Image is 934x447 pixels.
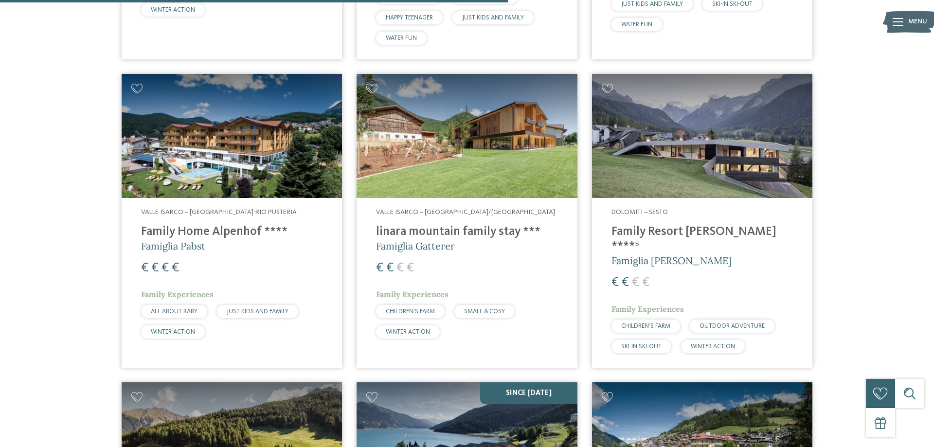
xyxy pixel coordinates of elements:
span: Family Experiences [141,289,214,299]
span: Famiglia [PERSON_NAME] [611,254,732,267]
span: SKI-IN SKI-OUT [712,1,753,7]
a: Cercate un hotel per famiglie? Qui troverete solo i migliori! Valle Isarco – [GEOGRAPHIC_DATA]/[G... [357,74,577,367]
span: Valle Isarco – [GEOGRAPHIC_DATA]/[GEOGRAPHIC_DATA] [376,209,555,215]
span: Famiglia Pabst [141,240,205,252]
span: € [172,262,179,274]
span: HAPPY TEENAGER [386,15,433,21]
span: Dolomiti – Sesto [611,209,668,215]
span: ALL ABOUT BABY [151,308,198,315]
span: € [642,276,649,289]
span: € [141,262,148,274]
span: SKI-IN SKI-OUT [621,343,662,350]
span: WINTER ACTION [386,329,430,335]
span: € [376,262,383,274]
span: WINTER ACTION [151,7,195,13]
h4: Family Resort [PERSON_NAME] ****ˢ [611,225,793,254]
img: Cercate un hotel per famiglie? Qui troverete solo i migliori! [357,74,577,198]
a: Cercate un hotel per famiglie? Qui troverete solo i migliori! Dolomiti – Sesto Family Resort [PER... [592,74,812,367]
span: SMALL & COSY [464,308,505,315]
span: JUST KIDS AND FAMILY [227,308,288,315]
span: € [386,262,394,274]
span: CHILDREN’S FARM [621,323,670,329]
span: € [611,276,619,289]
span: Valle Isarco – [GEOGRAPHIC_DATA]-Rio Pusteria [141,209,297,215]
span: JUST KIDS AND FAMILY [462,15,524,21]
img: Family Home Alpenhof **** [122,74,342,198]
span: JUST KIDS AND FAMILY [621,1,683,7]
span: € [407,262,414,274]
img: Family Resort Rainer ****ˢ [592,74,812,198]
span: Family Experiences [376,289,449,299]
span: Famiglia Gatterer [376,240,455,252]
span: € [396,262,404,274]
span: € [632,276,639,289]
span: € [622,276,629,289]
span: Family Experiences [611,304,684,314]
span: WINTER ACTION [151,329,195,335]
h4: linara mountain family stay *** [376,225,557,239]
span: WINTER ACTION [691,343,735,350]
span: CHILDREN’S FARM [386,308,435,315]
span: € [162,262,169,274]
span: WATER FUN [621,21,652,28]
span: WATER FUN [386,35,417,41]
span: OUTDOOR ADVENTURE [700,323,765,329]
h4: Family Home Alpenhof **** [141,225,323,239]
span: € [151,262,159,274]
a: Cercate un hotel per famiglie? Qui troverete solo i migliori! Valle Isarco – [GEOGRAPHIC_DATA]-Ri... [122,74,342,367]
